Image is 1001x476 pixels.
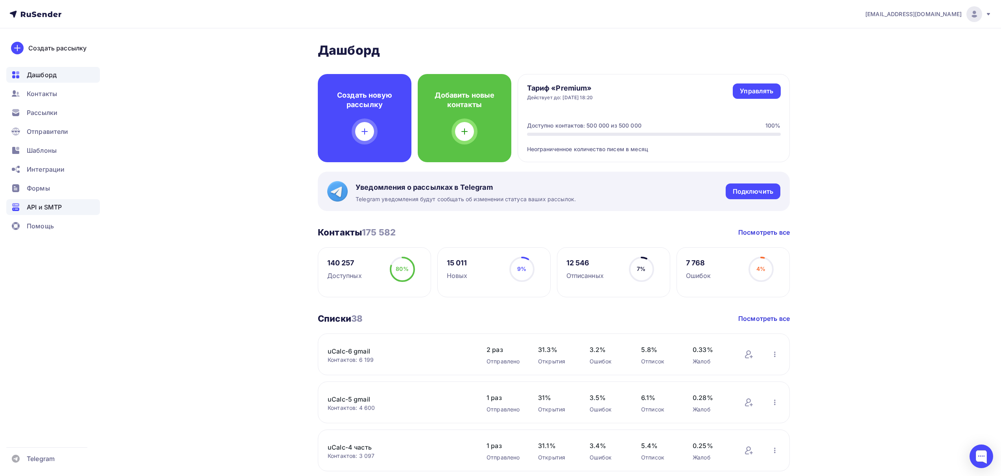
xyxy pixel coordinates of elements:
[740,87,773,96] div: Управлять
[328,346,461,356] a: uCalc-6 gmail
[590,345,625,354] span: 3.2%
[738,228,790,237] a: Посмотреть все
[693,393,728,402] span: 0.28%
[6,86,100,102] a: Контакты
[738,314,790,323] a: Посмотреть все
[330,91,399,109] h4: Создать новую рассылку
[6,105,100,120] a: Рассылки
[693,441,728,450] span: 0.25%
[27,127,68,136] span: Отправители
[590,441,625,450] span: 3.4%
[538,345,574,354] span: 31.3%
[351,313,363,324] span: 38
[641,345,677,354] span: 5.8%
[865,6,992,22] a: [EMAIL_ADDRESS][DOMAIN_NAME]
[27,221,54,231] span: Помощь
[637,265,645,272] span: 7%
[27,165,65,174] span: Интеграции
[538,454,574,461] div: Открытия
[693,406,728,413] div: Жалоб
[27,202,62,212] span: API и SMTP
[487,441,522,450] span: 1 раз
[318,227,396,238] h3: Контакты
[27,183,50,193] span: Формы
[27,89,57,98] span: Контакты
[487,345,522,354] span: 2 раз
[527,94,593,101] div: Действует до: [DATE] 18:20
[590,406,625,413] div: Ошибок
[27,70,57,80] span: Дашборд
[590,393,625,402] span: 3.5%
[527,136,781,153] div: Неограниченное количество писем в месяц
[487,406,522,413] div: Отправлено
[590,357,625,365] div: Ошибок
[641,406,677,413] div: Отписок
[327,258,362,268] div: 140 257
[6,67,100,83] a: Дашборд
[27,108,57,117] span: Рассылки
[328,452,471,460] div: Контактов: 3 097
[328,443,461,452] a: uCalc-4 часть
[318,43,790,58] h2: Дашборд
[396,265,408,272] span: 80%
[865,10,962,18] span: [EMAIL_ADDRESS][DOMAIN_NAME]
[28,43,87,53] div: Создать рассылку
[538,357,574,365] div: Открытия
[527,83,593,93] h4: Тариф «Premium»
[566,258,604,268] div: 12 546
[693,454,728,461] div: Жалоб
[641,393,677,402] span: 6.1%
[447,258,468,268] div: 15 011
[641,441,677,450] span: 5.4%
[362,227,396,237] span: 175 582
[686,271,711,280] div: Ошибок
[6,143,100,158] a: Шаблоны
[447,271,468,280] div: Новых
[27,454,55,463] span: Telegram
[538,441,574,450] span: 31.1%
[327,271,362,280] div: Доступных
[6,180,100,196] a: Формы
[517,265,526,272] span: 9%
[693,357,728,365] div: Жалоб
[328,395,461,404] a: uCalc-5 gmail
[641,454,677,461] div: Отписок
[756,265,765,272] span: 4%
[566,271,604,280] div: Отписанных
[733,83,780,99] a: Управлять
[733,187,773,196] div: Подключить
[27,146,57,155] span: Шаблоны
[328,404,471,412] div: Контактов: 4 600
[538,393,574,402] span: 31%
[328,356,471,364] div: Контактов: 6 199
[686,258,711,268] div: 7 768
[538,406,574,413] div: Открытия
[318,313,363,324] h3: Списки
[487,393,522,402] span: 1 раз
[693,345,728,354] span: 0.33%
[430,91,499,109] h4: Добавить новые контакты
[487,357,522,365] div: Отправлено
[356,195,576,203] span: Telegram уведомления будут сообщать об изменении статуса ваших рассылок.
[527,122,642,130] div: Доступно контактов: 500 000 из 500 000
[641,357,677,365] div: Отписок
[6,124,100,139] a: Отправители
[590,454,625,461] div: Ошибок
[356,183,576,192] span: Уведомления о рассылках в Telegram
[487,454,522,461] div: Отправлено
[765,122,781,130] div: 100%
